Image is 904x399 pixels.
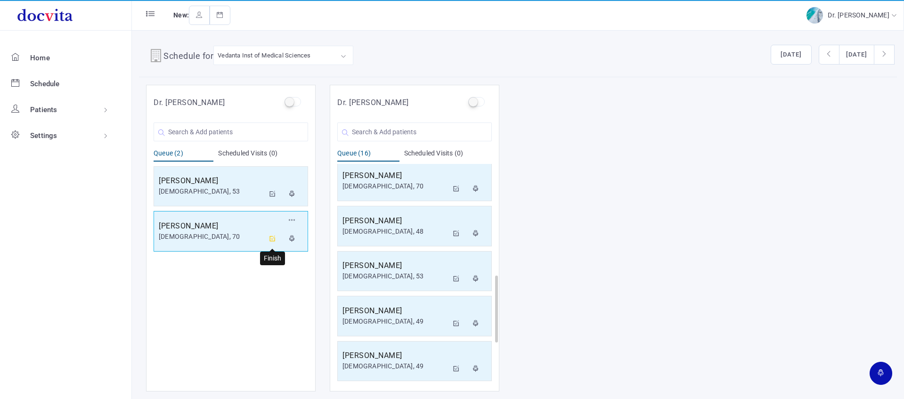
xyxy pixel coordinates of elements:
[337,122,492,141] input: Search & Add patients
[159,220,264,232] h5: [PERSON_NAME]
[342,227,448,236] div: [DEMOGRAPHIC_DATA], 48
[159,187,264,196] div: [DEMOGRAPHIC_DATA], 53
[218,50,310,61] div: Vedanta Inst of Medical Sciences
[342,181,448,191] div: [DEMOGRAPHIC_DATA], 70
[342,271,448,281] div: [DEMOGRAPHIC_DATA], 53
[839,45,874,65] button: [DATE]
[30,80,60,88] span: Schedule
[163,49,213,65] h4: Schedule for
[154,97,225,108] h5: Dr. [PERSON_NAME]
[159,175,264,187] h5: [PERSON_NAME]
[337,97,409,108] h5: Dr. [PERSON_NAME]
[30,54,50,62] span: Home
[159,232,264,242] div: [DEMOGRAPHIC_DATA], 70
[806,7,823,24] img: img-2.jpg
[342,317,448,326] div: [DEMOGRAPHIC_DATA], 49
[342,361,448,371] div: [DEMOGRAPHIC_DATA], 49
[173,11,189,19] span: New:
[218,148,308,162] div: Scheduled Visits (0)
[771,45,812,65] button: [DATE]
[342,170,448,181] h5: [PERSON_NAME]
[337,148,399,162] div: Queue (16)
[342,260,448,271] h5: [PERSON_NAME]
[342,215,448,227] h5: [PERSON_NAME]
[342,350,448,361] h5: [PERSON_NAME]
[404,148,492,162] div: Scheduled Visits (0)
[30,106,57,114] span: Patients
[154,148,213,162] div: Queue (2)
[260,252,285,265] div: Finish
[154,122,308,141] input: Search & Add patients
[30,131,57,140] span: Settings
[342,305,448,317] h5: [PERSON_NAME]
[828,11,891,19] span: Dr. [PERSON_NAME]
